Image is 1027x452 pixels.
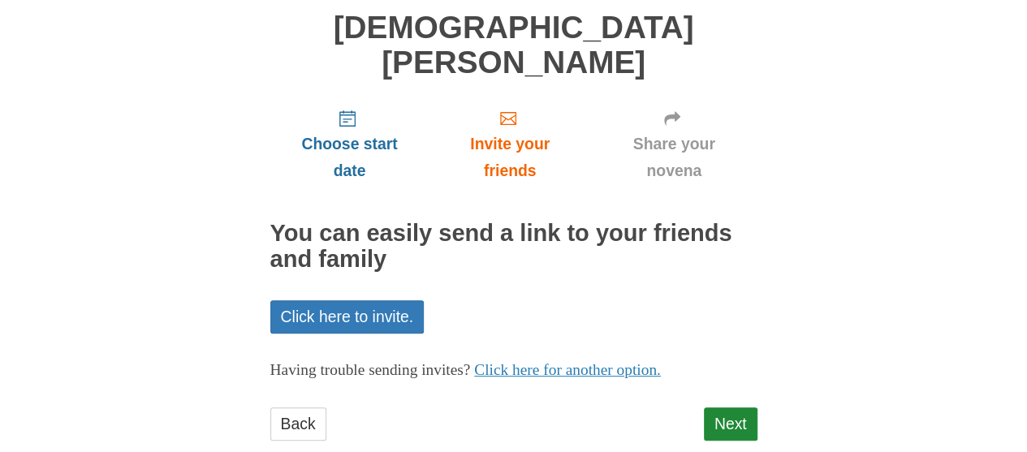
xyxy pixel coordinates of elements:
span: Having trouble sending invites? [270,361,471,378]
a: Next [704,407,757,441]
span: Share your novena [607,131,741,184]
a: Click here for another option. [474,361,661,378]
a: Invite your friends [429,96,590,192]
span: Choose start date [287,131,413,184]
a: Click here to invite. [270,300,425,334]
h2: You can easily send a link to your friends and family [270,221,757,273]
h1: [DEMOGRAPHIC_DATA][PERSON_NAME] [270,11,757,80]
span: Invite your friends [445,131,574,184]
a: Choose start date [270,96,429,192]
a: Share your novena [591,96,757,192]
a: Back [270,407,326,441]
